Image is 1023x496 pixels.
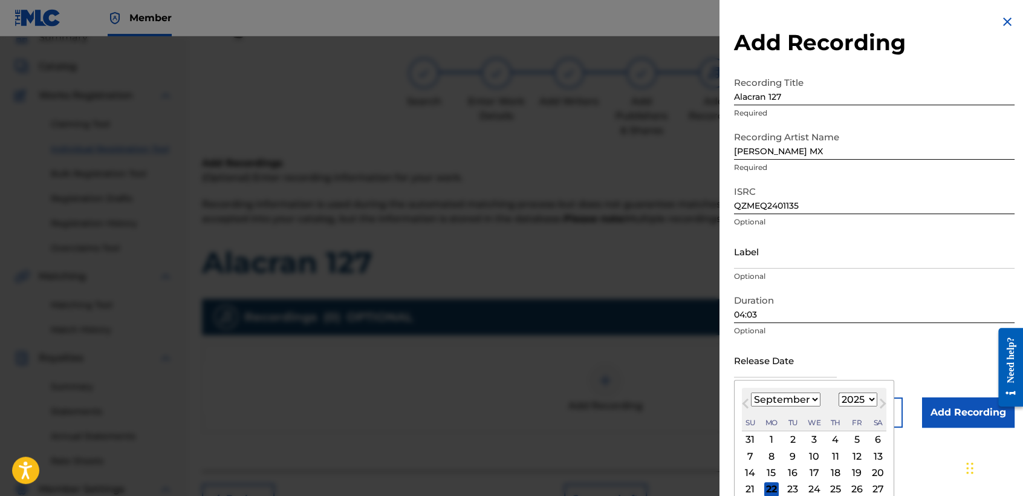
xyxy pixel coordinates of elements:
[764,449,779,463] div: Choose Monday, September 8th, 2025
[743,416,758,430] div: Sunday
[129,11,172,25] span: Member
[963,438,1023,496] div: Widget de chat
[963,438,1023,496] iframe: Chat Widget
[743,432,758,447] div: Choose Sunday, August 31st, 2025
[828,449,843,463] div: Choose Thursday, September 11th, 2025
[743,449,758,463] div: Choose Sunday, September 7th, 2025
[785,432,800,447] div: Choose Tuesday, September 2nd, 2025
[807,416,822,430] div: Wednesday
[871,449,885,463] div: Choose Saturday, September 13th, 2025
[743,466,758,480] div: Choose Sunday, September 14th, 2025
[764,432,779,447] div: Choose Monday, September 1st, 2025
[734,271,1015,282] p: Optional
[734,325,1015,336] p: Optional
[828,416,843,430] div: Thursday
[734,217,1015,227] p: Optional
[873,396,892,416] button: Next Month
[849,449,864,463] div: Choose Friday, September 12th, 2025
[871,466,885,480] div: Choose Saturday, September 20th, 2025
[734,108,1015,119] p: Required
[734,162,1015,173] p: Required
[807,432,822,447] div: Choose Wednesday, September 3rd, 2025
[764,466,779,480] div: Choose Monday, September 15th, 2025
[966,450,973,486] div: Arrastrar
[849,416,864,430] div: Friday
[807,466,822,480] div: Choose Wednesday, September 17th, 2025
[807,449,822,463] div: Choose Wednesday, September 10th, 2025
[785,466,800,480] div: Choose Tuesday, September 16th, 2025
[849,466,864,480] div: Choose Friday, September 19th, 2025
[15,9,61,27] img: MLC Logo
[736,396,755,416] button: Previous Month
[989,319,1023,416] iframe: Resource Center
[764,416,779,430] div: Monday
[734,29,1015,56] h2: Add Recording
[828,432,843,447] div: Choose Thursday, September 4th, 2025
[871,432,885,447] div: Choose Saturday, September 6th, 2025
[108,11,122,25] img: Top Rightsholder
[785,416,800,430] div: Tuesday
[871,416,885,430] div: Saturday
[785,449,800,463] div: Choose Tuesday, September 9th, 2025
[849,432,864,447] div: Choose Friday, September 5th, 2025
[828,466,843,480] div: Choose Thursday, September 18th, 2025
